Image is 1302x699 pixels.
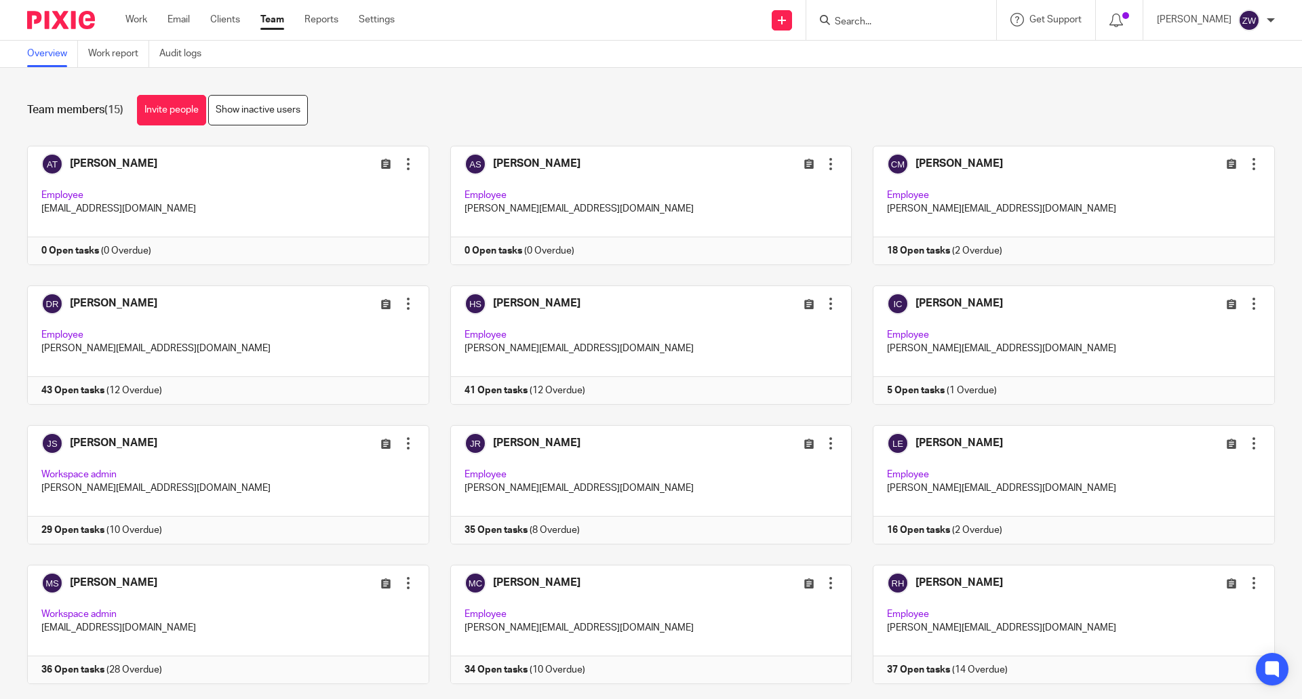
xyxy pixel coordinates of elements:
[88,41,149,67] a: Work report
[208,95,308,125] a: Show inactive users
[359,13,395,26] a: Settings
[167,13,190,26] a: Email
[125,13,147,26] a: Work
[1029,15,1082,24] span: Get Support
[304,13,338,26] a: Reports
[260,13,284,26] a: Team
[210,13,240,26] a: Clients
[159,41,212,67] a: Audit logs
[27,11,95,29] img: Pixie
[1238,9,1260,31] img: svg%3E
[137,95,206,125] a: Invite people
[27,103,123,117] h1: Team members
[833,16,955,28] input: Search
[27,41,78,67] a: Overview
[1157,13,1231,26] p: [PERSON_NAME]
[104,104,123,115] span: (15)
